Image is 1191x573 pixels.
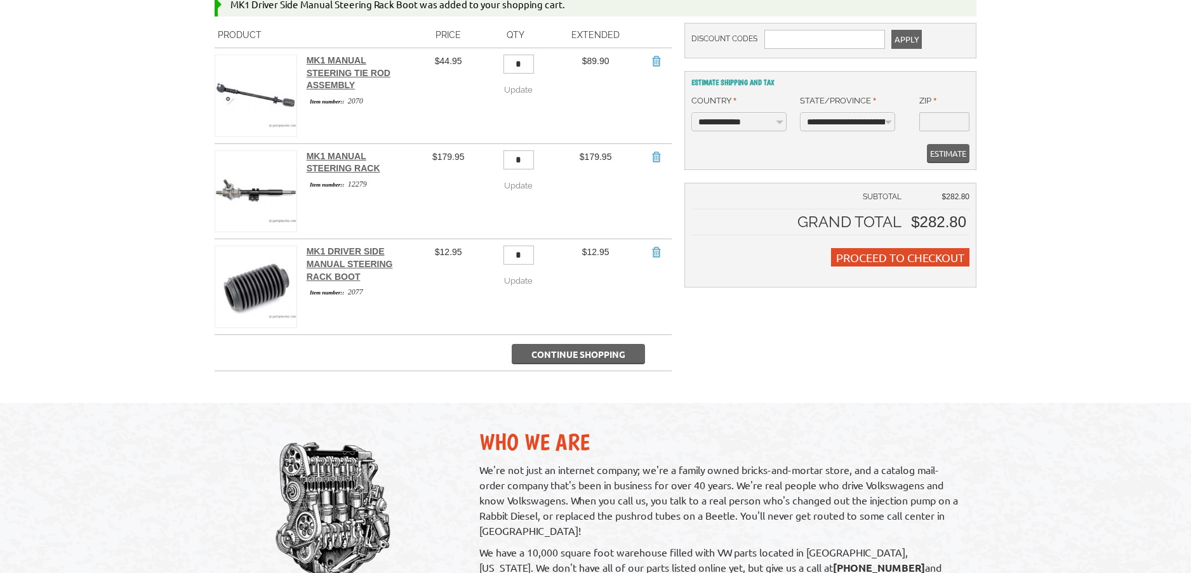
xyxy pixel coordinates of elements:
p: We're not just an internet company; we're a family owned bricks-and-mortar store, and a catalog m... [479,462,964,538]
span: $12.95 [582,247,609,257]
div: 2077 [307,286,414,298]
span: Price [436,30,461,40]
label: Discount Codes [691,30,758,48]
button: Proceed to Checkout [831,248,969,267]
label: Zip [919,95,936,107]
span: $44.95 [435,56,462,66]
span: Apply [895,30,919,49]
h2: Estimate Shipping and Tax [691,78,969,87]
span: $179.95 [580,152,612,162]
label: State/Province [800,95,876,107]
button: Estimate [927,144,969,163]
span: Item number:: [307,97,348,106]
a: Remove Item [649,55,662,67]
span: $12.95 [435,247,462,257]
button: Continue Shopping [512,344,645,364]
td: Subtotal [691,190,908,209]
button: Apply [891,30,922,49]
a: MK1 Driver Side Manual Steering Rack Boot [307,246,393,281]
div: 2070 [307,95,414,107]
div: 12279 [307,178,414,190]
th: Extended [551,23,641,48]
label: Country [691,95,736,107]
span: $179.95 [432,152,465,162]
strong: Grand Total [797,213,902,231]
span: $89.90 [582,56,609,66]
img: MK1 Manual Steering Tie Rod Assembly [215,55,296,136]
span: Update [504,181,533,190]
span: Estimate [930,144,966,163]
h2: Who We Are [479,428,964,456]
span: $282.80 [942,192,969,201]
span: Product [218,30,262,40]
a: Remove Item [649,150,662,163]
a: MK1 Manual Steering Tie Rod Assembly [307,55,390,90]
span: Proceed to Checkout [836,251,964,264]
img: MK1 Driver Side Manual Steering Rack Boot [215,246,296,327]
span: Continue Shopping [531,348,625,360]
a: Remove Item [649,246,662,258]
img: MK1 Manual Steering Rack [215,151,296,232]
span: Item number:: [307,288,348,297]
span: Update [504,276,533,286]
span: $282.80 [911,213,966,230]
span: Update [504,85,533,95]
span: Item number:: [307,180,348,189]
a: MK1 Manual Steering Rack [307,151,380,174]
th: Qty [480,23,551,48]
